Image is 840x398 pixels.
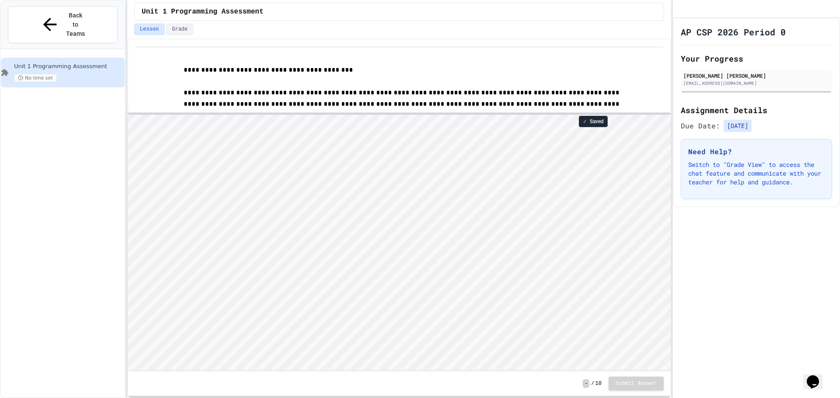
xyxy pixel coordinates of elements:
[166,24,193,35] button: Grade
[14,74,57,82] span: No time set
[683,72,829,80] div: [PERSON_NAME] [PERSON_NAME]
[14,63,123,70] span: Unit 1 Programming Assessment
[134,24,164,35] button: Lesson
[681,52,832,65] h2: Your Progress
[688,146,825,157] h3: Need Help?
[142,7,263,17] span: Unit 1 Programming Assessment
[688,160,825,187] p: Switch to "Grade View" to access the chat feature and communicate with your teacher for help and ...
[8,6,118,43] button: Back to Teams
[724,120,752,132] span: [DATE]
[681,121,720,131] span: Due Date:
[681,26,786,38] h1: AP CSP 2026 Period 0
[683,80,829,87] div: [EMAIL_ADDRESS][DOMAIN_NAME]
[681,104,832,116] h2: Assignment Details
[803,363,831,389] iframe: chat widget
[65,11,86,38] span: Back to Teams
